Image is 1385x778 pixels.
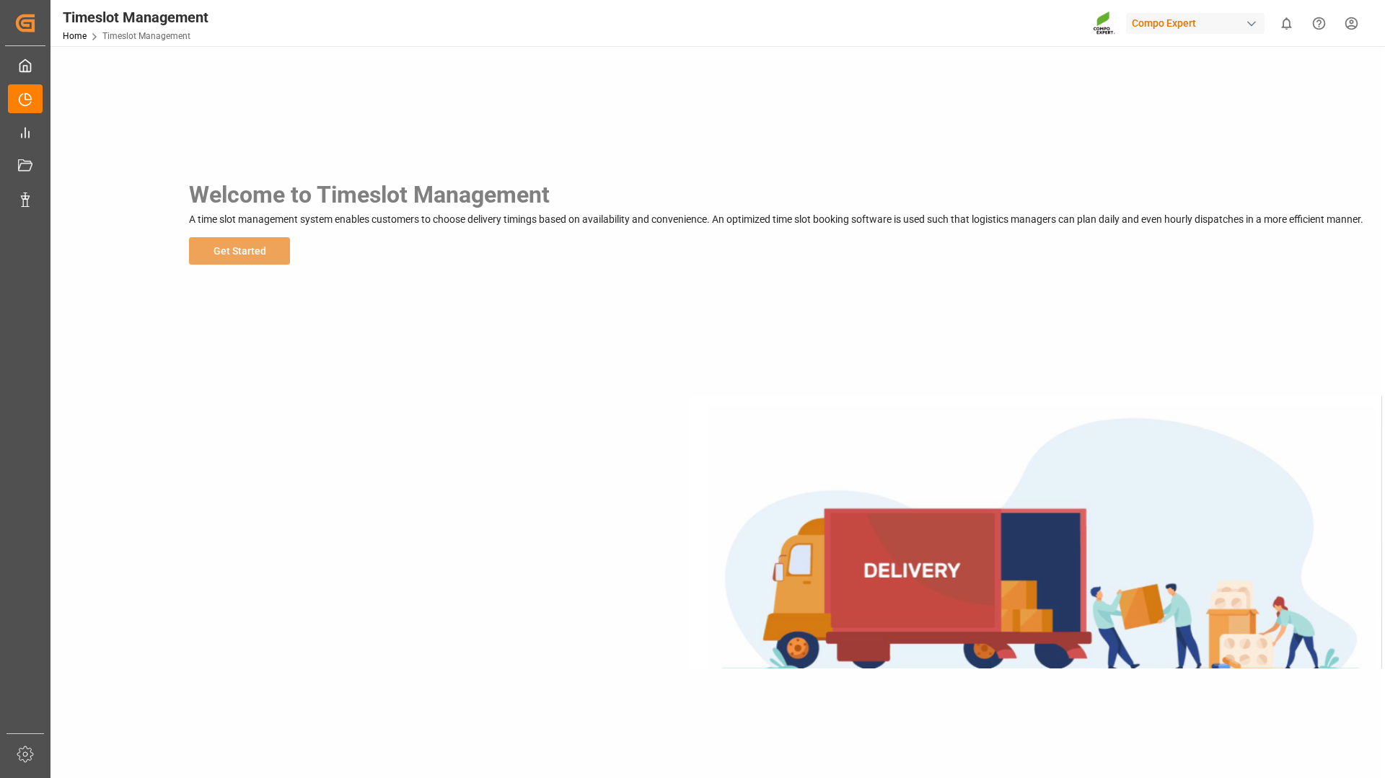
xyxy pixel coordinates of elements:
a: Home [63,31,87,41]
p: A time slot management system enables customers to choose delivery timings based on availability ... [189,212,1363,227]
button: Compo Expert [1126,9,1270,37]
img: Screenshot%202023-09-29%20at%2010.02.21.png_1712312052.png [1093,11,1116,36]
img: Delivery Truck [690,397,1382,669]
button: Help Center [1303,7,1335,40]
div: Timeslot Management [63,6,208,28]
button: Get Started [189,237,290,265]
h3: Welcome to Timeslot Management [189,177,1363,212]
button: show 0 new notifications [1270,7,1303,40]
div: Compo Expert [1126,13,1265,34]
